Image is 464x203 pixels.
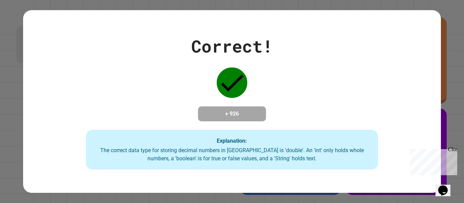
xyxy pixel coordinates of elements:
[93,146,372,163] div: The correct data type for storing decimal numbers in [GEOGRAPHIC_DATA] is 'double'. An 'int' only...
[408,146,457,175] iframe: chat widget
[435,176,457,196] iframe: chat widget
[205,110,259,118] h4: + 926
[217,137,247,144] strong: Explanation:
[191,34,273,59] div: Correct!
[3,3,47,43] div: Chat with us now!Close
